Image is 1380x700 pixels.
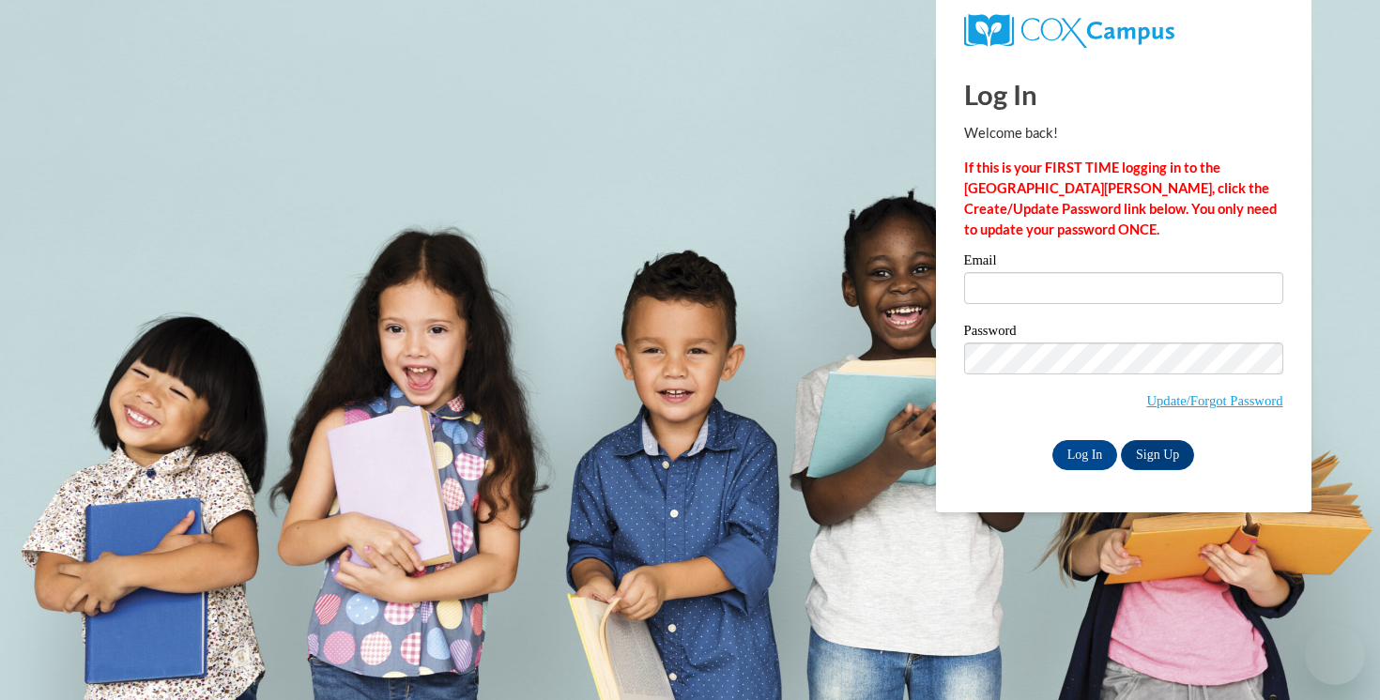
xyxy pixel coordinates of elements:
a: Sign Up [1121,440,1194,470]
input: Log In [1052,440,1118,470]
a: Update/Forgot Password [1146,393,1282,408]
a: COX Campus [964,14,1283,48]
h1: Log In [964,75,1283,114]
strong: If this is your FIRST TIME logging in to the [GEOGRAPHIC_DATA][PERSON_NAME], click the Create/Upd... [964,160,1277,237]
img: COX Campus [964,14,1174,48]
iframe: Button to launch messaging window [1305,625,1365,685]
label: Password [964,324,1283,342]
p: Welcome back! [964,123,1283,144]
label: Email [964,253,1283,272]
